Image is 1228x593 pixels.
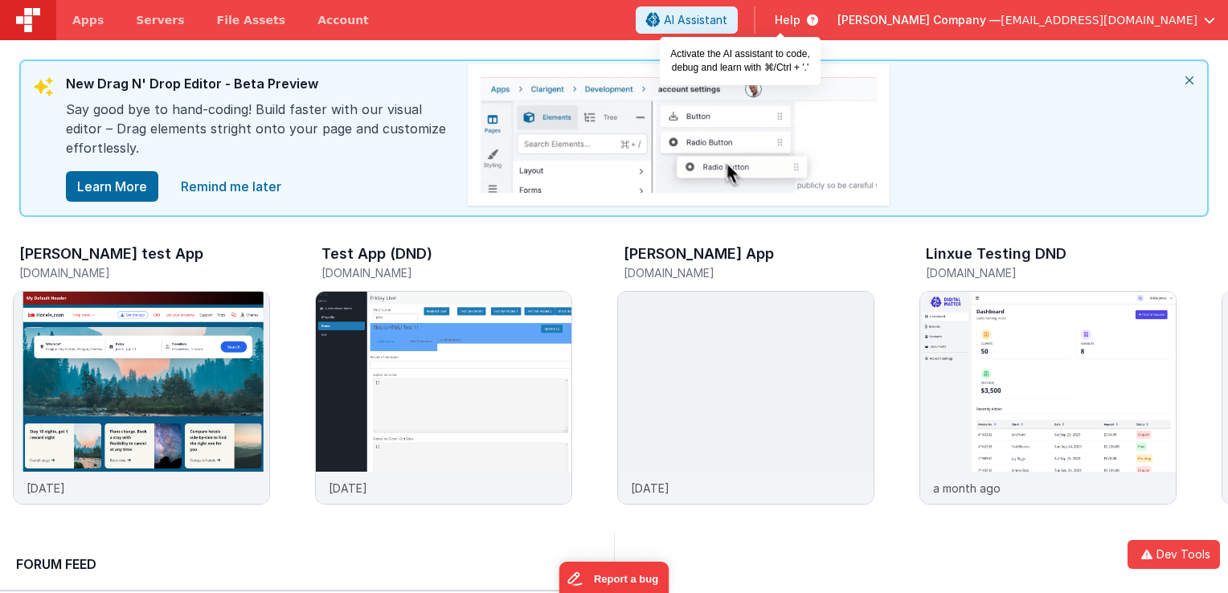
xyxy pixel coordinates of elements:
button: Learn More [66,171,158,202]
h5: [DOMAIN_NAME] [926,267,1177,279]
h3: [PERSON_NAME] App [624,246,774,262]
h3: Test App (DND) [321,246,432,262]
span: [PERSON_NAME] Company — [837,12,1001,28]
button: [PERSON_NAME] Company — [EMAIL_ADDRESS][DOMAIN_NAME] [837,12,1215,28]
h5: [DOMAIN_NAME] [19,267,270,279]
h3: Linxue Testing DND [926,246,1066,262]
h2: Forum Feed [16,554,585,574]
div: Activate the AI assistant to code, debug and learn with ⌘/Ctrl + '.' [660,37,821,85]
p: a month ago [933,480,1001,497]
span: Help [775,12,800,28]
p: [DATE] [631,480,669,497]
span: [EMAIL_ADDRESS][DOMAIN_NAME] [1001,12,1197,28]
h5: [DOMAIN_NAME] [321,267,572,279]
h5: [DOMAIN_NAME] [624,267,874,279]
h3: [PERSON_NAME] test App [19,246,203,262]
a: close [171,170,291,202]
span: Apps [72,12,104,28]
i: close [1172,61,1207,100]
button: AI Assistant [636,6,738,34]
span: File Assets [217,12,286,28]
span: AI Assistant [664,12,727,28]
button: Dev Tools [1128,540,1220,569]
p: [DATE] [329,480,367,497]
div: Say good bye to hand-coding! Build faster with our visual editor – Drag elements stright onto you... [66,100,452,170]
div: New Drag N' Drop Editor - Beta Preview [66,74,452,100]
span: Servers [136,12,184,28]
